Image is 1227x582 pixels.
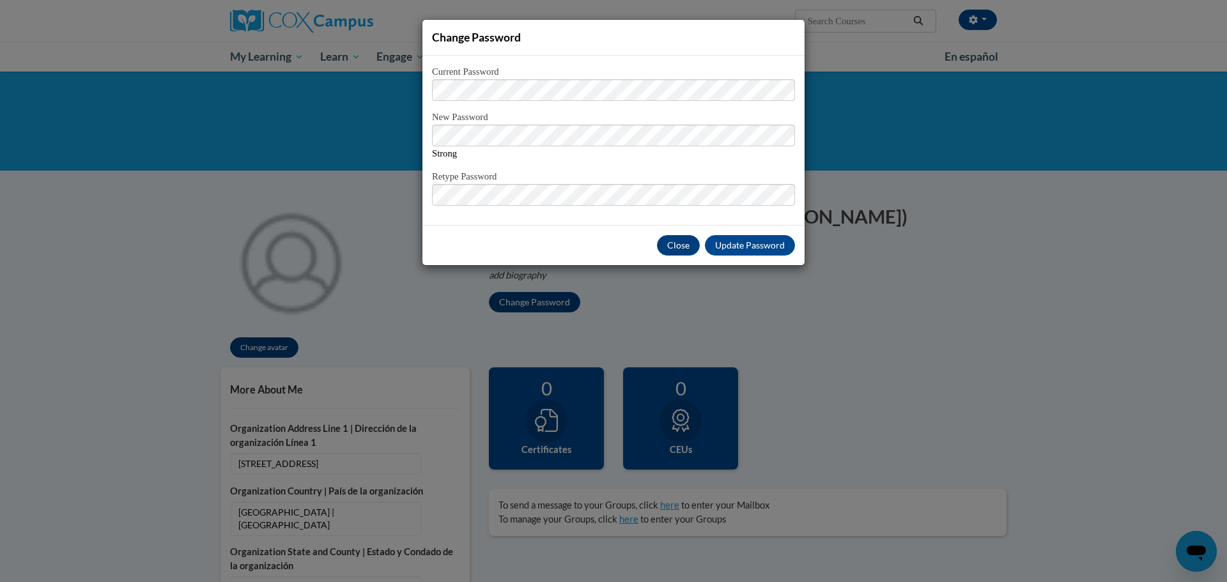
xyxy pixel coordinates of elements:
[432,148,457,158] span: Strong
[705,235,795,256] button: Update Password
[432,170,523,184] span: Retype Password
[657,235,700,256] button: Close
[715,240,785,250] span: Update Password
[432,111,523,125] span: New Password
[432,65,523,79] span: Current Password
[432,29,795,45] h4: Change Password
